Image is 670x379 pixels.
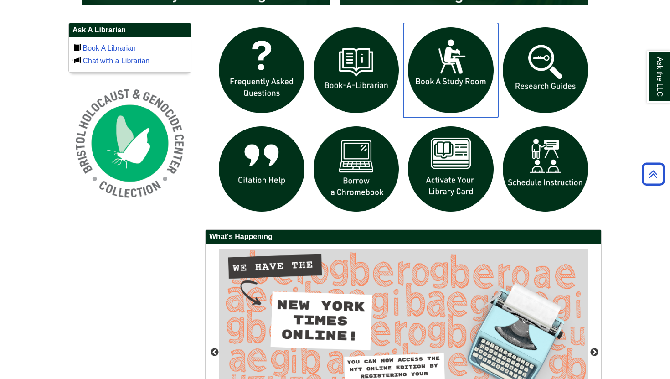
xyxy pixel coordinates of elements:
button: Previous [210,348,219,357]
a: Back to Top [639,168,668,180]
img: Research Guides icon links to research guides web page [498,23,593,118]
img: Book a Librarian icon links to book a librarian web page [309,23,404,118]
img: Holocaust and Genocide Collection [68,82,191,205]
img: Borrow a chromebook icon links to the borrow a chromebook web page [309,122,404,217]
img: citation help icon links to citation help guide page [214,122,309,217]
h2: Ask A Librarian [69,23,191,37]
img: For faculty. Schedule Library Instruction icon links to form. [498,122,593,217]
button: Next [590,348,599,357]
img: book a study room icon links to book a study room web page [403,23,498,118]
a: Chat with a Librarian [82,57,149,65]
h2: What's Happening [206,230,601,244]
div: slideshow [214,23,593,220]
a: Book A Librarian [82,44,136,52]
img: frequently asked questions [214,23,309,118]
img: activate Library Card icon links to form to activate student ID into library card [403,122,498,217]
